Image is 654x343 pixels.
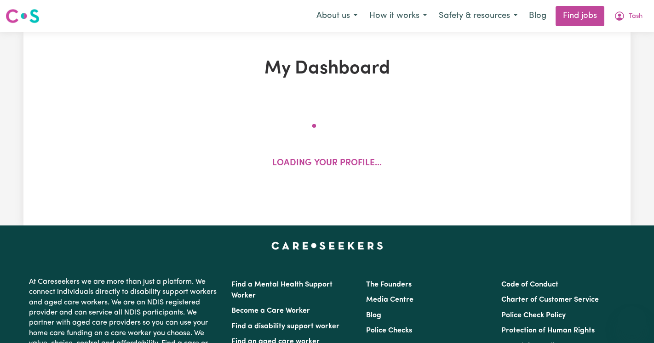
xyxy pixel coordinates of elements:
[6,6,40,27] a: Careseekers logo
[6,8,40,24] img: Careseekers logo
[231,323,339,330] a: Find a disability support worker
[617,306,647,336] iframe: Button to launch messaging window
[433,6,523,26] button: Safety & resources
[310,6,363,26] button: About us
[523,6,552,26] a: Blog
[608,6,648,26] button: My Account
[366,327,412,334] a: Police Checks
[501,281,558,288] a: Code of Conduct
[231,281,333,299] a: Find a Mental Health Support Worker
[363,6,433,26] button: How it works
[271,242,383,249] a: Careseekers home page
[501,312,566,319] a: Police Check Policy
[556,6,604,26] a: Find jobs
[629,11,643,22] span: Tash
[366,281,412,288] a: The Founders
[272,157,382,170] p: Loading your profile...
[501,327,595,334] a: Protection of Human Rights
[231,307,310,315] a: Become a Care Worker
[130,58,524,80] h1: My Dashboard
[366,296,413,304] a: Media Centre
[501,296,599,304] a: Charter of Customer Service
[366,312,381,319] a: Blog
